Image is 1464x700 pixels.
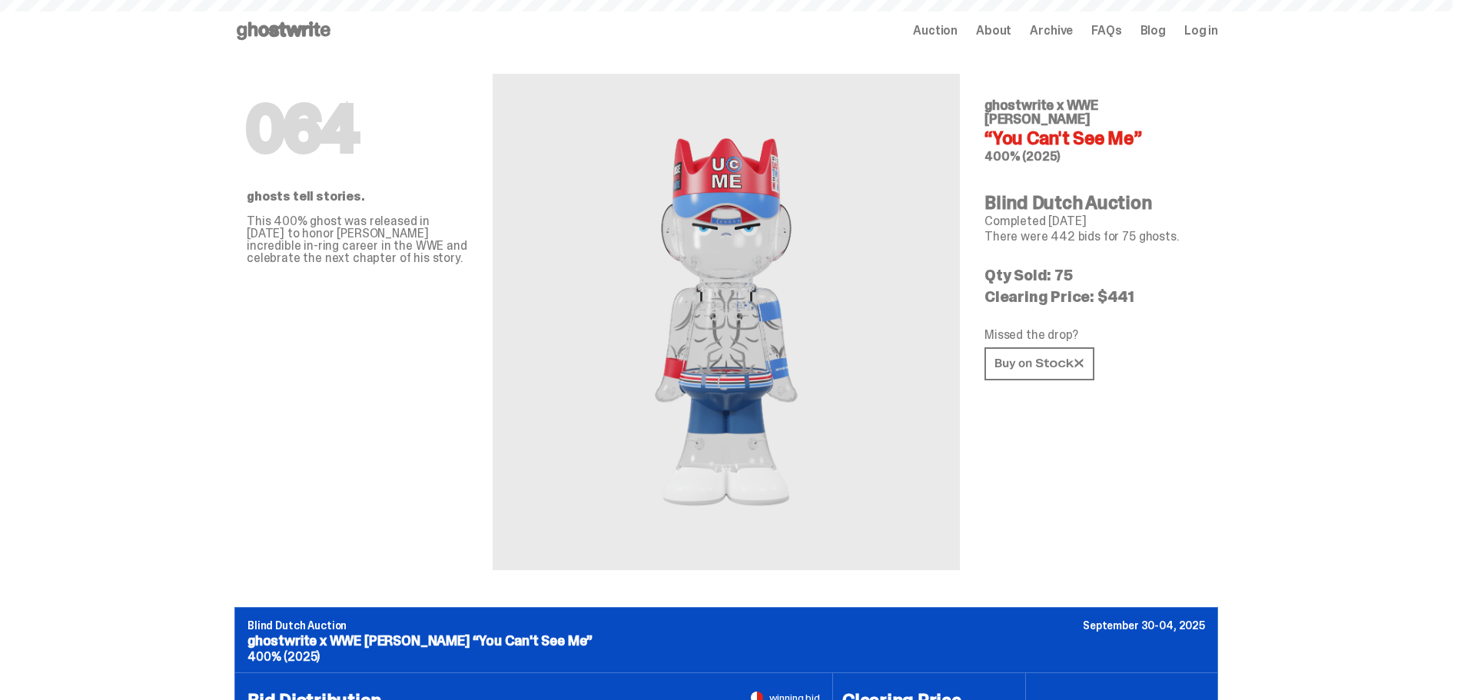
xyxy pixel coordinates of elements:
a: About [976,25,1011,37]
p: There were 442 bids for 75 ghosts. [984,231,1206,243]
img: WWE John Cena&ldquo;You Can't See Me&rdquo; [557,111,895,533]
p: Completed [DATE] [984,215,1206,227]
p: Clearing Price: $441 [984,289,1206,304]
p: ghosts tell stories. [247,191,468,203]
a: Blog [1140,25,1166,37]
h1: 064 [247,98,468,160]
p: This 400% ghost was released in [DATE] to honor [PERSON_NAME] incredible in-ring career in the WW... [247,215,468,264]
p: Missed the drop? [984,329,1206,341]
span: ghostwrite x WWE [PERSON_NAME] [984,96,1098,128]
h4: Blind Dutch Auction [984,194,1206,212]
span: 400% (2025) [247,649,320,665]
h4: “You Can't See Me” [984,129,1206,148]
p: September 30-04, 2025 [1083,620,1205,631]
a: Archive [1030,25,1073,37]
p: ghostwrite x WWE [PERSON_NAME] “You Can't See Me” [247,634,1205,648]
a: FAQs [1091,25,1121,37]
span: 400% (2025) [984,148,1061,164]
p: Qty Sold: 75 [984,267,1206,283]
p: Blind Dutch Auction [247,620,1205,631]
a: Log in [1184,25,1218,37]
a: Auction [913,25,958,37]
